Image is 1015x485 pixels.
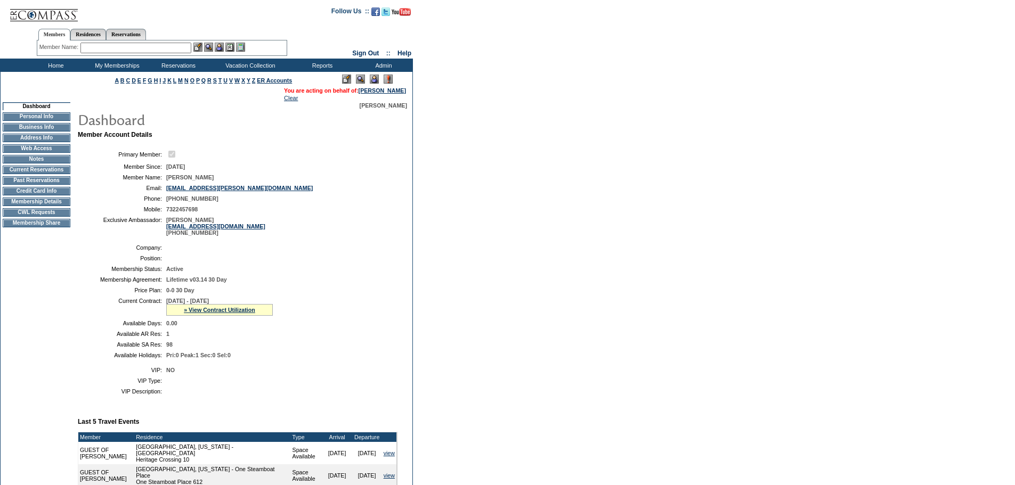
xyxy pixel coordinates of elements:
img: b_edit.gif [193,43,202,52]
a: Y [247,77,250,84]
td: Address Info [3,134,70,142]
td: Dashboard [3,102,70,110]
td: Primary Member: [82,149,162,159]
a: G [148,77,152,84]
a: » View Contract Utilization [184,307,255,313]
a: T [218,77,222,84]
span: NO [166,367,175,373]
img: Impersonate [370,75,379,84]
a: U [223,77,228,84]
a: Help [397,50,411,57]
span: 0-0 30 Day [166,287,194,293]
a: E [137,77,141,84]
span: :: [386,50,391,57]
a: I [159,77,161,84]
td: Arrival [322,432,352,442]
b: Last 5 Travel Events [78,418,139,425]
td: Mobile: [82,206,162,212]
td: Company: [82,244,162,251]
a: N [184,77,189,84]
td: Current Contract: [82,298,162,316]
td: [DATE] [352,442,382,464]
span: Lifetime v03.14 30 Day [166,276,227,283]
td: Membership Status: [82,266,162,272]
td: Membership Agreement: [82,276,162,283]
a: Residences [70,29,106,40]
span: [PERSON_NAME] [166,174,214,180]
td: Membership Share [3,219,70,227]
span: [DATE] - [DATE] [166,298,209,304]
td: Member [78,432,134,442]
td: Available Days: [82,320,162,326]
a: V [229,77,233,84]
img: Log Concern/Member Elevation [384,75,393,84]
a: Members [38,29,71,40]
img: pgTtlDashboard.gif [77,109,290,130]
span: 7322457698 [166,206,198,212]
a: view [384,472,395,479]
a: R [207,77,212,84]
td: Home [24,59,85,72]
a: [EMAIL_ADDRESS][DOMAIN_NAME] [166,223,265,229]
span: Active [166,266,183,272]
img: b_calculator.gif [236,43,245,52]
a: D [132,77,136,84]
td: [DATE] [322,442,352,464]
td: Available SA Res: [82,341,162,348]
a: H [154,77,158,84]
td: Member Name: [82,174,162,180]
td: Available Holidays: [82,352,162,358]
img: Impersonate [215,43,224,52]
img: Become our fan on Facebook [371,7,380,16]
a: view [384,450,395,456]
span: Pri:0 Peak:1 Sec:0 Sel:0 [166,352,231,358]
td: Space Available [291,442,322,464]
img: View Mode [356,75,365,84]
td: Business Info [3,123,70,131]
img: View [204,43,213,52]
a: Subscribe to our YouTube Channel [392,11,411,17]
a: [EMAIL_ADDRESS][PERSON_NAME][DOMAIN_NAME] [166,185,313,191]
span: 0.00 [166,320,177,326]
td: Member Since: [82,163,162,170]
a: J [163,77,166,84]
td: GUEST OF [PERSON_NAME] [78,442,134,464]
a: ER Accounts [257,77,292,84]
td: Vacation Collection [208,59,290,72]
td: Available AR Res: [82,331,162,337]
span: You are acting on behalf of: [284,87,406,94]
a: P [196,77,200,84]
td: Phone: [82,195,162,202]
a: S [213,77,217,84]
td: Admin [352,59,413,72]
td: Membership Details [3,198,70,206]
a: Reservations [106,29,146,40]
td: My Memberships [85,59,147,72]
span: 1 [166,331,169,337]
img: Subscribe to our YouTube Channel [392,8,411,16]
td: Current Reservations [3,166,70,174]
td: VIP: [82,367,162,373]
td: Position: [82,255,162,261]
td: Residence [134,432,290,442]
td: Exclusive Ambassador: [82,217,162,236]
td: CWL Requests [3,208,70,217]
td: Departure [352,432,382,442]
a: X [241,77,245,84]
a: W [234,77,240,84]
a: A [115,77,119,84]
td: Email: [82,185,162,191]
img: Follow us on Twitter [381,7,390,16]
td: Price Plan: [82,287,162,293]
span: [DATE] [166,163,185,170]
b: Member Account Details [78,131,152,138]
a: Become our fan on Facebook [371,11,380,17]
a: Z [252,77,256,84]
div: Member Name: [39,43,80,52]
td: Type [291,432,322,442]
a: C [126,77,130,84]
a: O [190,77,194,84]
td: Personal Info [3,112,70,121]
span: [PHONE_NUMBER] [166,195,218,202]
a: L [173,77,176,84]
